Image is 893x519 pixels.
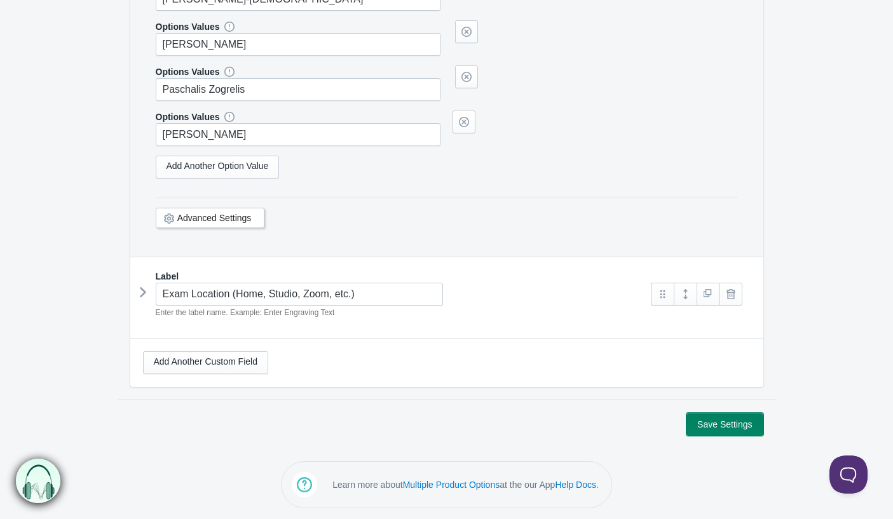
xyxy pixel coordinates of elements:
label: Label [156,270,179,283]
em: Enter the label name. Example: Enter Engraving Text [156,308,335,317]
p: Learn more about at the our App . [332,478,599,491]
label: Options Values [156,111,220,123]
a: Help Docs [555,480,596,490]
a: Add Another Custom Field [143,351,268,374]
label: Options Values [156,65,220,78]
button: Save Settings [686,413,763,436]
label: Options Values [156,20,220,33]
a: Advanced Settings [177,213,252,223]
a: Add Another Option Value [156,156,280,179]
iframe: Toggle Customer Support [829,455,868,494]
img: bxm.png [16,459,60,503]
a: Multiple Product Options [403,480,500,490]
